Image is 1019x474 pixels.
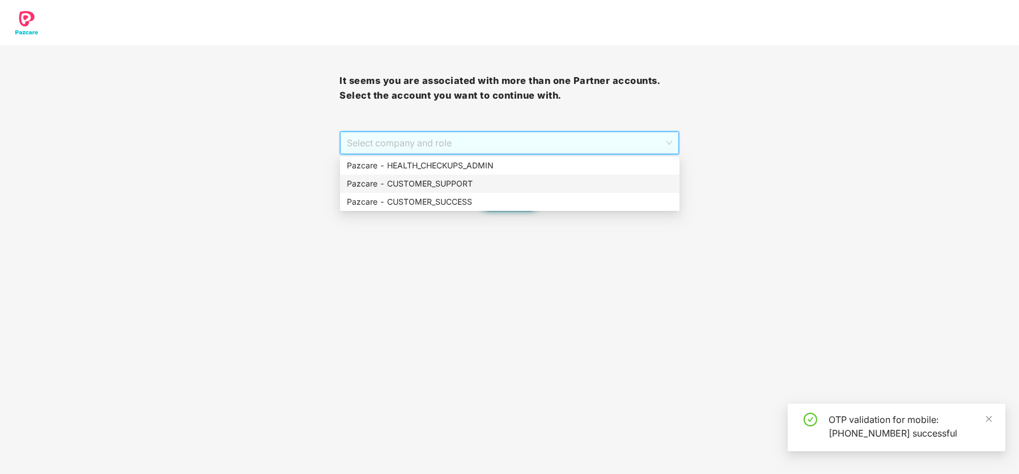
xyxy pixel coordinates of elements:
[340,156,680,175] div: Pazcare - HEALTH_CHECKUPS_ADMIN
[829,413,992,440] div: OTP validation for mobile: [PHONE_NUMBER] successful
[347,196,673,208] div: Pazcare - CUSTOMER_SUCCESS
[347,132,672,154] span: Select company and role
[339,74,679,103] h3: It seems you are associated with more than one Partner accounts. Select the account you want to c...
[347,177,673,190] div: Pazcare - CUSTOMER_SUPPORT
[347,159,673,172] div: Pazcare - HEALTH_CHECKUPS_ADMIN
[340,193,680,211] div: Pazcare - CUSTOMER_SUCCESS
[985,415,993,423] span: close
[804,413,817,426] span: check-circle
[340,175,680,193] div: Pazcare - CUSTOMER_SUPPORT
